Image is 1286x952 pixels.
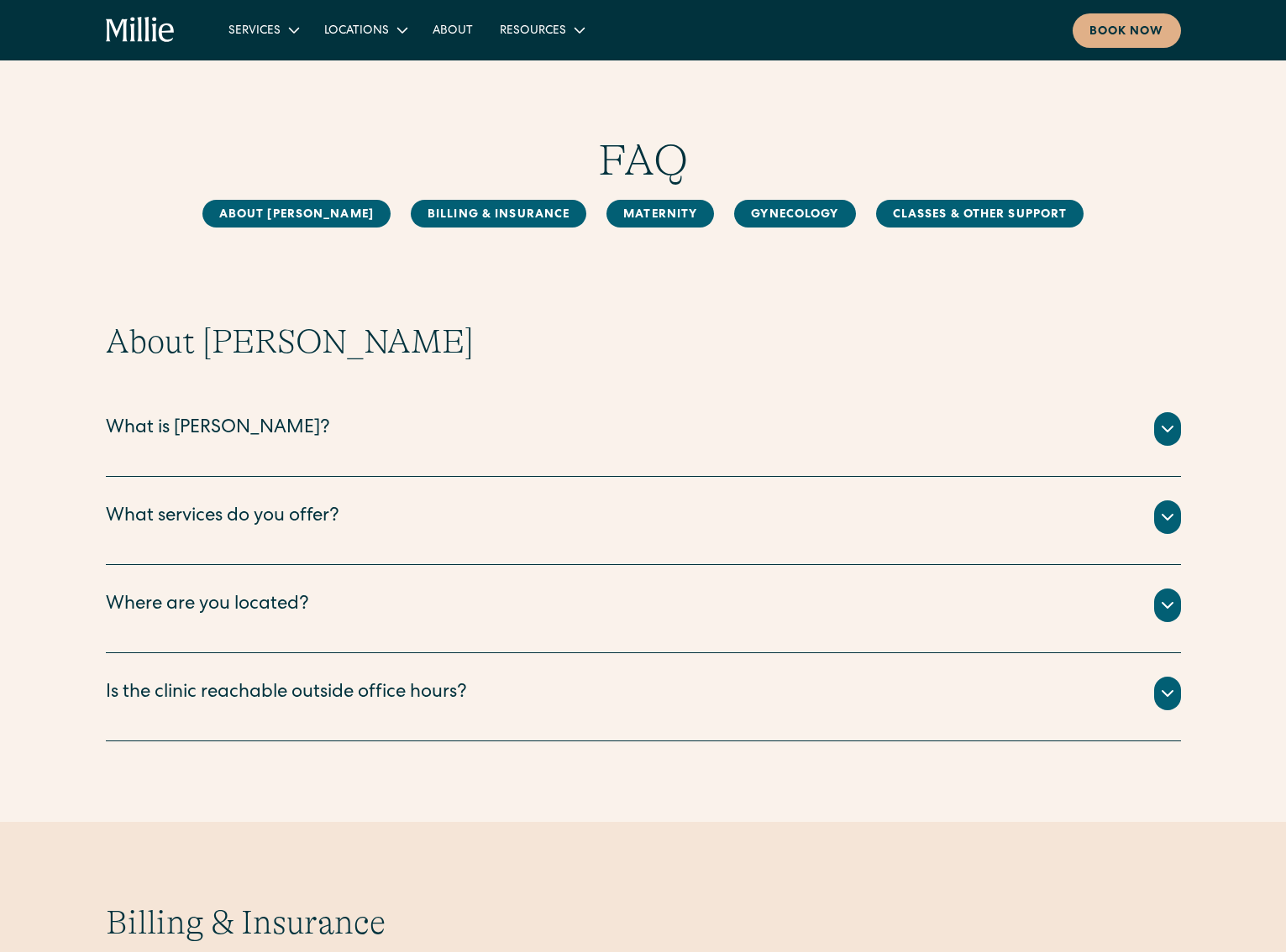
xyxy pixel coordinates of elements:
[1073,13,1181,48] a: Book now
[106,134,1181,186] h1: FAQ
[106,592,309,620] div: Where are you located?
[324,23,389,40] div: Locations
[106,416,330,443] div: What is [PERSON_NAME]?
[202,200,391,228] a: About [PERSON_NAME]
[215,16,311,44] div: Services
[411,200,586,228] a: Billing & Insurance
[106,504,339,531] div: What services do you offer?
[1089,24,1164,41] div: Book now
[486,16,596,44] div: Resources
[606,200,714,228] a: MAternity
[734,200,855,228] a: Gynecology
[106,680,467,708] div: Is the clinic reachable outside office hours?
[106,17,176,44] a: home
[228,23,281,40] div: Services
[106,322,1181,362] h2: About [PERSON_NAME]
[419,16,486,44] a: About
[876,200,1084,228] a: Classes & Other Support
[311,16,419,44] div: Locations
[500,23,566,40] div: Resources
[106,902,1181,943] h2: Billing & Insurance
